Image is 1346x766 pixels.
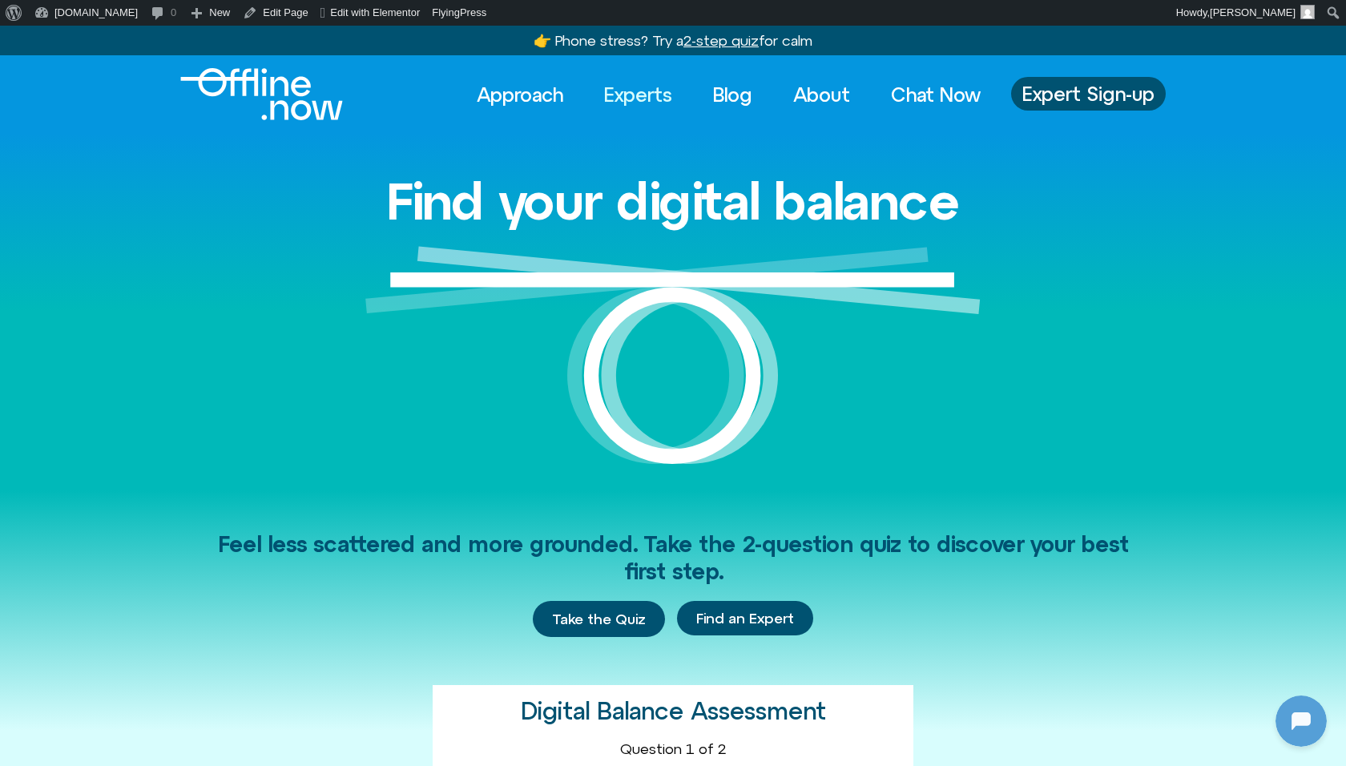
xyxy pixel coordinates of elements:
[696,611,794,627] span: Find an Expert
[180,68,316,120] div: Logo
[1275,695,1327,747] iframe: Botpress
[180,68,343,120] img: Offline.Now logo in white. Text of the words offline.now with a line going through the "O"
[330,6,420,18] span: Edit with Elementor
[1011,77,1166,111] a: Expert Sign-up
[779,77,864,112] a: About
[1022,83,1155,104] span: Expert Sign-up
[1210,6,1296,18] span: [PERSON_NAME]
[877,77,995,112] a: Chat Now
[677,601,813,636] a: Find an Expert
[386,173,960,229] h1: Find your digital balance
[590,77,687,112] a: Experts
[462,77,995,112] nav: Menu
[521,698,826,724] h2: Digital Balance Assessment
[677,601,813,638] div: Find an Expert
[699,77,767,112] a: Blog
[533,601,665,638] a: Take the Quiz
[683,32,759,49] u: 2-step quiz
[365,246,981,490] img: Graphic of a white circle with a white line balancing on top to represent balance.
[218,531,1129,584] span: Feel less scattered and more grounded. Take the 2-question quiz to discover your best first step.
[462,77,578,112] a: Approach
[552,611,646,628] span: Take the Quiz
[445,740,901,758] div: Question 1 of 2
[534,32,812,49] a: 👉 Phone stress? Try a2-step quizfor calm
